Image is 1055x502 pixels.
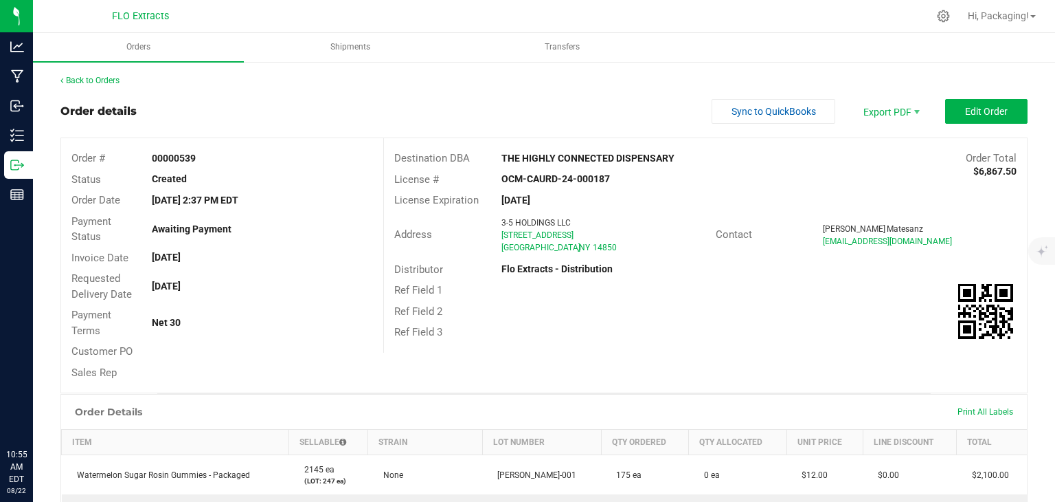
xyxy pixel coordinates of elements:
[297,476,360,486] p: (LOT: 247 ea)
[10,129,24,142] inline-svg: Inventory
[966,152,1017,164] span: Order Total
[60,103,137,120] div: Order details
[957,430,1027,455] th: Total
[958,284,1013,339] img: Scan me!
[394,305,442,318] span: Ref Field 2
[71,272,132,301] span: Requested Delivery Date
[6,485,27,496] p: 08/22
[786,430,863,455] th: Unit Price
[394,194,479,206] span: License Expiration
[112,10,169,22] span: FLO Extracts
[712,99,835,124] button: Sync to QuickBooks
[71,309,111,337] span: Payment Terms
[394,263,443,276] span: Distributor
[501,230,574,240] span: [STREET_ADDRESS]
[394,173,439,186] span: License #
[968,10,1029,21] span: Hi, Packaging!
[376,470,403,480] span: None
[579,243,590,252] span: NY
[609,470,642,480] span: 175 ea
[312,41,389,53] span: Shipments
[71,345,133,358] span: Customer PO
[871,470,899,480] span: $0.00
[70,470,250,480] span: Watermelon Sugar Rosin Gummies - Packaged
[394,284,442,296] span: Ref Field 1
[945,99,1028,124] button: Edit Order
[394,326,442,338] span: Ref Field 3
[71,215,111,243] span: Payment Status
[601,430,688,455] th: Qty Ordered
[71,152,105,164] span: Order #
[697,470,720,480] span: 0 ea
[501,243,580,252] span: [GEOGRAPHIC_DATA]
[10,158,24,172] inline-svg: Outbound
[60,76,120,85] a: Back to Orders
[716,228,752,241] span: Contact
[935,10,952,23] div: Manage settings
[152,153,196,164] strong: 00000539
[10,69,24,83] inline-svg: Manufacturing
[823,224,885,234] span: [PERSON_NAME]
[14,392,55,433] iframe: Resource center
[823,237,952,246] span: [EMAIL_ADDRESS][DOMAIN_NAME]
[593,243,617,252] span: 14850
[501,173,610,184] strong: OCM-CAURD-24-000187
[71,252,128,264] span: Invoice Date
[973,166,1017,177] strong: $6,867.50
[10,40,24,54] inline-svg: Analytics
[62,430,289,455] th: Item
[526,41,598,53] span: Transfers
[394,228,432,241] span: Address
[887,224,923,234] span: Matesanz
[152,173,187,184] strong: Created
[965,470,1009,480] span: $2,100.00
[152,195,238,206] strong: [DATE] 2:37 PM EDT
[10,99,24,113] inline-svg: Inbound
[457,33,668,62] a: Transfers
[297,465,334,474] span: 2145 ea
[965,106,1008,117] span: Edit Order
[501,195,530,206] strong: [DATE]
[75,406,142,417] h1: Order Details
[731,106,816,117] span: Sync to QuickBooks
[6,448,27,485] p: 10:55 AM EDT
[289,430,368,455] th: Sellable
[578,243,579,252] span: ,
[108,41,169,53] span: Orders
[863,430,957,455] th: Line Discount
[501,218,571,228] span: 3-5 HOLDINGS LLC
[245,33,456,62] a: Shipments
[71,367,117,379] span: Sales Rep
[490,470,576,480] span: [PERSON_NAME]-001
[10,188,24,201] inline-svg: Reports
[501,263,613,274] strong: Flo Extracts - Distribution
[795,470,828,480] span: $12.00
[482,430,601,455] th: Lot Number
[33,33,244,62] a: Orders
[152,317,181,328] strong: Net 30
[689,430,787,455] th: Qty Allocated
[41,390,57,406] iframe: Resource center unread badge
[501,153,674,164] strong: THE HIGHLY CONNECTED DISPENSARY
[368,430,483,455] th: Strain
[71,194,120,206] span: Order Date
[394,152,470,164] span: Destination DBA
[849,99,931,124] li: Export PDF
[152,252,181,263] strong: [DATE]
[957,407,1013,417] span: Print All Labels
[152,223,231,234] strong: Awaiting Payment
[71,173,101,186] span: Status
[958,284,1013,339] qrcode: 00000539
[152,281,181,292] strong: [DATE]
